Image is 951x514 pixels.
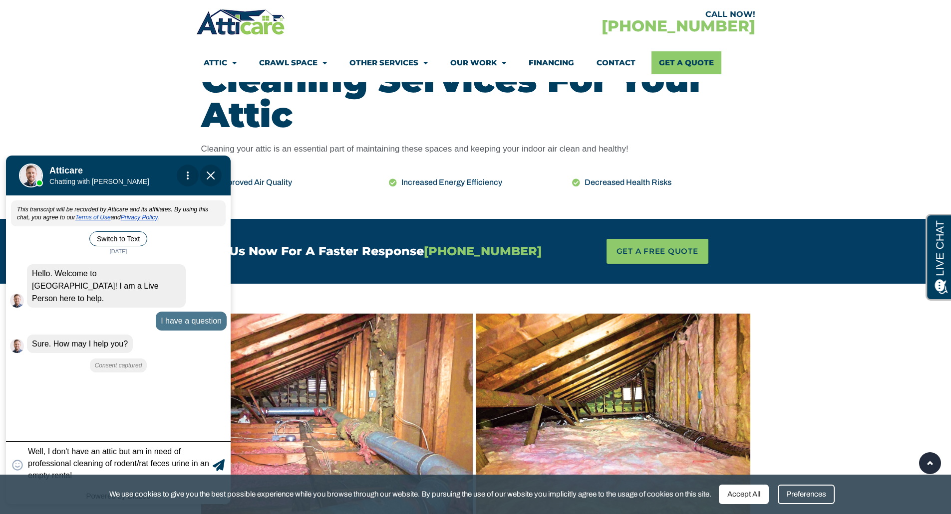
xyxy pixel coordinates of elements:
[349,51,428,74] a: Other Services
[582,176,671,189] span: Decreased Health Risks
[24,8,80,20] span: Opens a chat window
[156,157,227,175] div: I have a question
[476,10,755,18] div: CALL NOW!
[10,139,24,153] img: Live Agent
[49,22,172,30] p: Chatting with [PERSON_NAME]
[32,114,159,148] span: Hello. Welcome to [GEOGRAPHIC_DATA]! I am a Live Person here to help.
[201,245,555,257] h4: Call Us Now For A Faster Response
[6,333,231,349] div: Powered by Blazeo
[200,9,222,31] span: Close Chat
[11,45,226,71] div: This transcript will be recorded by Atticare and its affiliates. By using this chat, you agree to...
[216,176,292,189] span: Improved Air Quality
[90,203,147,217] div: Consent captured
[177,9,199,31] div: Action Menu
[607,239,708,264] a: GET A FREE QUOTE
[424,244,542,258] span: [PHONE_NUMBER]
[201,142,750,156] p: Cleaning your attic is an essential part of maintaining these spaces and keeping your indoor air ...
[651,51,721,74] a: Get A Quote
[89,76,147,91] button: Switch to Text
[778,485,835,504] div: Preferences
[529,51,574,74] a: Financing
[450,51,506,74] a: Our Work
[12,305,23,316] span: Select Emoticon
[719,485,769,504] div: Accept All
[259,51,327,74] a: Crawl Space
[121,59,158,66] a: Privacy Policy
[597,51,635,74] a: Contact
[207,16,215,24] img: Close Chat
[10,184,24,198] img: Live Agent
[45,155,185,195] div: Atticare
[49,10,172,21] h1: Atticare
[204,51,237,74] a: Attic
[107,92,130,100] span: [DATE]
[201,62,750,132] h2: Cleaning Services For Your Attic
[6,286,231,333] div: Type your response and press Return or Send
[19,8,43,32] img: Live Agent
[28,293,210,327] textarea: Type your response and press Return or Send
[204,51,748,74] nav: Menu
[109,488,711,501] span: We use cookies to give you the best possible experience while you browse through our website. By ...
[75,59,111,66] a: Terms of Use
[49,10,172,30] div: Move
[27,179,133,198] div: Sure. How may I help you?
[617,244,698,259] span: GET A FREE QUOTE
[399,176,502,189] span: Increased Energy Efficiency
